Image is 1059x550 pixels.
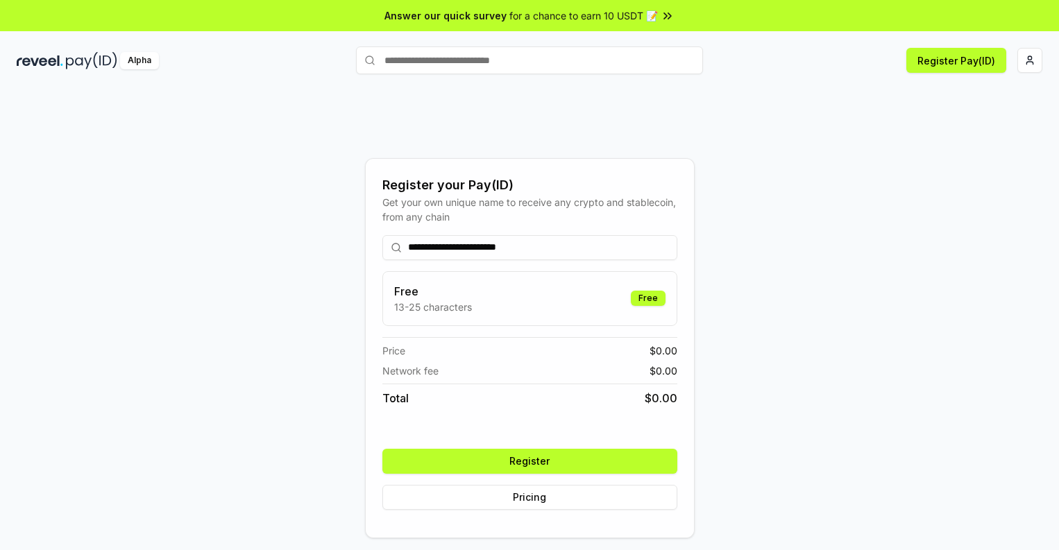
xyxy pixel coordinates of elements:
[66,52,117,69] img: pay_id
[382,195,677,224] div: Get your own unique name to receive any crypto and stablecoin, from any chain
[382,363,439,378] span: Network fee
[645,390,677,406] span: $ 0.00
[906,48,1006,73] button: Register Pay(ID)
[650,343,677,358] span: $ 0.00
[382,343,405,358] span: Price
[394,283,472,300] h3: Free
[384,8,507,23] span: Answer our quick survey
[382,485,677,510] button: Pricing
[382,390,409,406] span: Total
[509,8,658,23] span: for a chance to earn 10 USDT 📝
[17,52,63,69] img: reveel_dark
[394,300,472,314] p: 13-25 characters
[382,449,677,474] button: Register
[631,291,666,306] div: Free
[120,52,159,69] div: Alpha
[382,175,677,195] div: Register your Pay(ID)
[650,363,677,378] span: $ 0.00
